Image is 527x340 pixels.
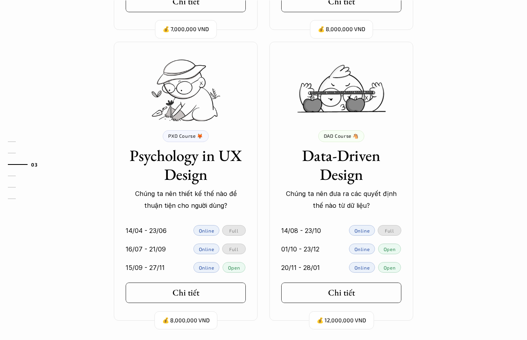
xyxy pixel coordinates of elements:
p: 💰 12,000,000 VND [317,315,366,326]
p: Online [354,228,370,233]
h5: Chi tiết [328,288,355,298]
p: Full [385,228,394,233]
p: Online [199,246,214,252]
h5: Chi tiết [173,288,199,298]
p: DAD Course 🐴 [324,133,359,139]
p: 20/11 - 28/01 [281,262,320,273]
p: Online [199,265,214,270]
p: 14/08 - 23/10 [281,225,321,237]
p: Open [384,246,395,252]
a: 03 [8,160,45,169]
p: 01/10 - 23/12 [281,243,319,255]
p: Online [354,246,370,252]
p: Chúng ta nên đưa ra các quyết định thế nào từ dữ liệu? [281,188,401,212]
strong: 03 [31,161,37,167]
p: Open [384,265,395,270]
p: 14/04 - 23/06 [126,225,167,237]
h3: Data-Driven Design [281,146,401,184]
h3: Psychology in UX Design [126,146,246,184]
a: Chi tiết [126,283,246,303]
p: 16/07 - 21/09 [126,243,166,255]
p: 💰 7,000,000 VND [163,24,209,35]
p: Full [229,228,238,233]
a: Chi tiết [281,283,401,303]
p: Full [229,246,238,252]
p: Chúng ta nên thiết kế thế nào để thuận tiện cho người dùng? [126,188,246,212]
p: Online [354,265,370,270]
p: 💰 8,000,000 VND [162,315,210,326]
p: Open [228,265,240,270]
p: 15/09 - 27/11 [126,262,165,273]
p: PXD Course 🦊 [168,133,203,139]
p: 💰 8,000,000 VND [318,24,365,35]
p: Online [199,228,214,233]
